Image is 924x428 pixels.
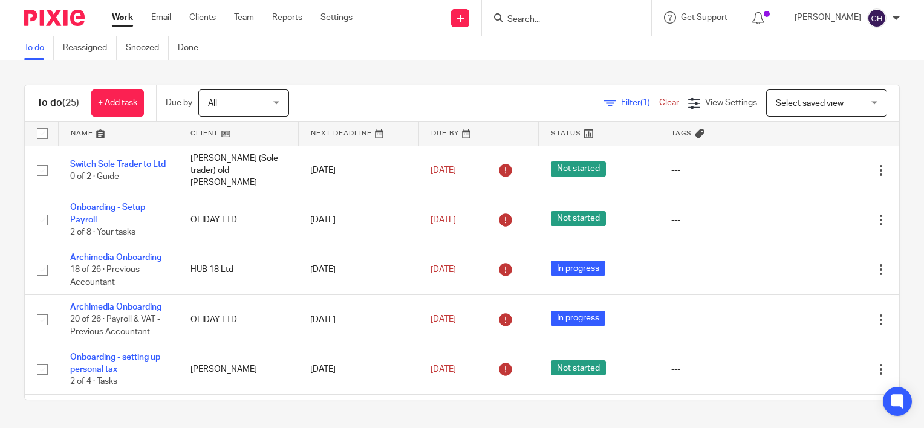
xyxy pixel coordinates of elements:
td: OLIDAY LTD [178,195,299,245]
a: Onboarding - setting up personal tax [70,353,160,374]
img: svg%3E [867,8,887,28]
td: [DATE] [298,245,418,294]
a: Settings [320,11,353,24]
a: Work [112,11,133,24]
a: Team [234,11,254,24]
span: [DATE] [431,365,456,374]
span: In progress [551,261,605,276]
span: Not started [551,211,606,226]
a: Archimedia Onboarding [70,303,161,311]
a: Email [151,11,171,24]
td: [DATE] [298,345,418,394]
span: (25) [62,98,79,108]
td: HUB 18 Ltd [178,245,299,294]
td: [DATE] [298,195,418,245]
span: In progress [551,311,605,326]
a: Reassigned [63,36,117,60]
div: --- [671,214,767,226]
td: [PERSON_NAME] (Sole trader) old [PERSON_NAME] [178,146,299,195]
td: [PERSON_NAME] [178,345,299,394]
span: Select saved view [776,99,844,108]
span: 2 of 8 · Your tasks [70,228,135,236]
span: [DATE] [431,216,456,224]
div: --- [671,314,767,326]
span: [DATE] [431,316,456,324]
a: Clear [659,99,679,107]
a: To do [24,36,54,60]
span: Get Support [681,13,727,22]
span: All [208,99,217,108]
a: Clients [189,11,216,24]
a: Snoozed [126,36,169,60]
span: Not started [551,360,606,375]
div: --- [671,264,767,276]
a: Reports [272,11,302,24]
div: --- [671,363,767,375]
span: (1) [640,99,650,107]
input: Search [506,15,615,25]
div: --- [671,164,767,177]
span: View Settings [705,99,757,107]
h1: To do [37,97,79,109]
img: Pixie [24,10,85,26]
span: Not started [551,161,606,177]
span: 2 of 4 · Tasks [70,377,117,386]
td: OLIDAY LTD [178,295,299,345]
span: [DATE] [431,265,456,274]
span: 20 of 26 · Payroll & VAT - Previous Accountant [70,316,160,337]
span: [DATE] [431,166,456,175]
span: 0 of 2 · Guide [70,172,119,181]
a: Done [178,36,207,60]
a: + Add task [91,89,144,117]
span: Tags [671,130,692,137]
a: Archimedia Onboarding [70,253,161,262]
p: [PERSON_NAME] [795,11,861,24]
a: Onboarding - Setup Payroll [70,203,145,224]
td: [DATE] [298,295,418,345]
a: Switch Sole Trader to Ltd [70,160,166,169]
td: [DATE] [298,146,418,195]
span: 18 of 26 · Previous Accountant [70,265,140,287]
p: Due by [166,97,192,109]
span: Filter [621,99,659,107]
